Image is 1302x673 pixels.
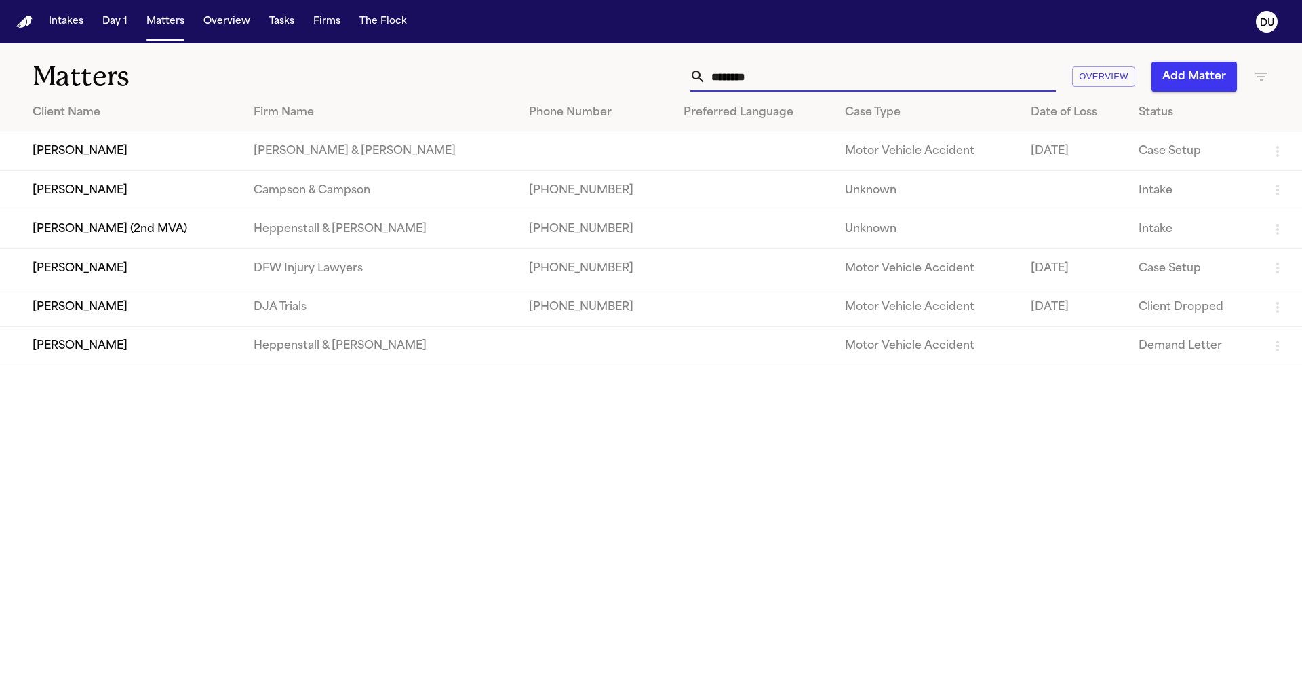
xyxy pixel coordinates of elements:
td: [PERSON_NAME] & [PERSON_NAME] [243,132,517,171]
td: Motor Vehicle Accident [834,288,1020,326]
td: [DATE] [1020,249,1128,288]
div: Firm Name [254,104,507,121]
td: [DATE] [1020,288,1128,326]
td: Demand Letter [1128,327,1259,366]
td: [PHONE_NUMBER] [518,288,673,326]
div: Preferred Language [684,104,823,121]
a: Home [16,16,33,28]
div: Case Type [845,104,1009,121]
button: Matters [141,9,190,34]
div: Date of Loss [1031,104,1118,121]
td: Campson & Campson [243,171,517,210]
button: Intakes [43,9,89,34]
td: Heppenstall & [PERSON_NAME] [243,327,517,366]
button: Overview [1072,66,1135,88]
div: Client Name [33,104,232,121]
td: Motor Vehicle Accident [834,132,1020,171]
img: Finch Logo [16,16,33,28]
td: Unknown [834,171,1020,210]
td: Client Dropped [1128,288,1259,326]
button: Day 1 [97,9,133,34]
button: Overview [198,9,256,34]
td: Intake [1128,210,1259,248]
td: [PHONE_NUMBER] [518,210,673,248]
div: Status [1139,104,1248,121]
td: Motor Vehicle Accident [834,327,1020,366]
td: [DATE] [1020,132,1128,171]
button: Add Matter [1151,62,1237,92]
button: The Flock [354,9,412,34]
div: Phone Number [529,104,662,121]
td: DFW Injury Lawyers [243,249,517,288]
h1: Matters [33,60,393,94]
td: Heppenstall & [PERSON_NAME] [243,210,517,248]
button: Firms [308,9,346,34]
td: Unknown [834,210,1020,248]
td: [PHONE_NUMBER] [518,249,673,288]
td: DJA Trials [243,288,517,326]
td: Case Setup [1128,132,1259,171]
td: Case Setup [1128,249,1259,288]
button: Tasks [264,9,300,34]
td: [PHONE_NUMBER] [518,171,673,210]
td: Intake [1128,171,1259,210]
td: Motor Vehicle Accident [834,249,1020,288]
